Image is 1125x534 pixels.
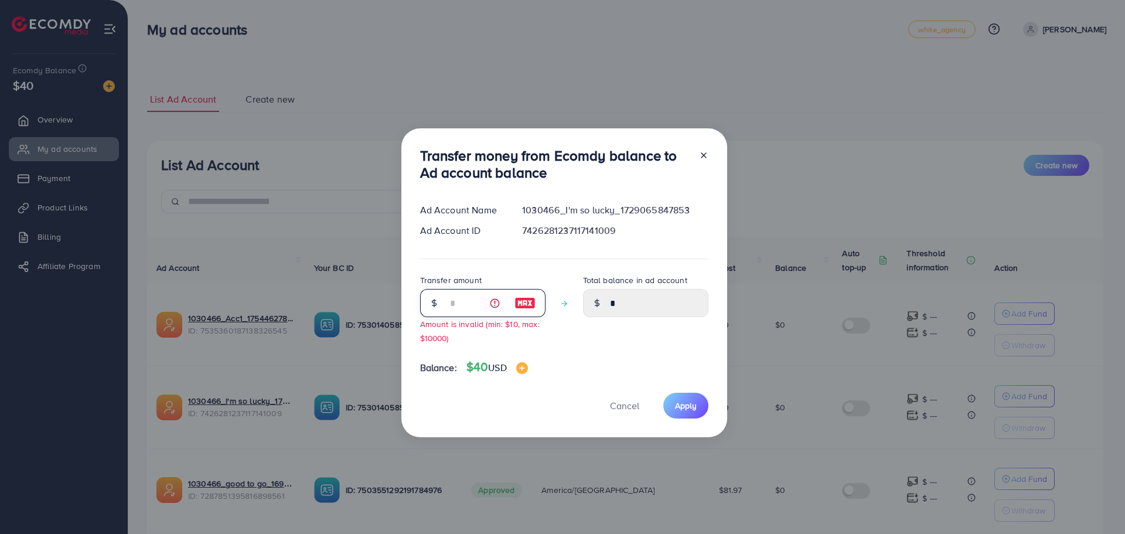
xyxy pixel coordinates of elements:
span: USD [488,361,506,374]
button: Apply [663,393,708,418]
div: Ad Account ID [411,224,513,237]
span: Apply [675,400,697,411]
div: 1030466_I'm so lucky_1729065847853 [513,203,717,217]
div: 7426281237117141009 [513,224,717,237]
span: Cancel [610,399,639,412]
iframe: Chat [1075,481,1116,525]
label: Total balance in ad account [583,274,687,286]
h4: $40 [466,360,528,375]
img: image [514,296,536,310]
img: image [516,362,528,374]
h3: Transfer money from Ecomdy balance to Ad account balance [420,147,690,181]
div: Ad Account Name [411,203,513,217]
label: Transfer amount [420,274,482,286]
small: Amount is invalid (min: $10, max: $10000) [420,318,540,343]
button: Cancel [595,393,654,418]
span: Balance: [420,361,457,375]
